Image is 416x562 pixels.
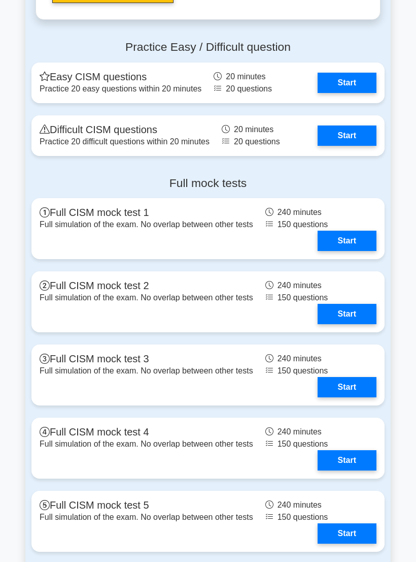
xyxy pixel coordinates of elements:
a: Start [318,73,376,93]
a: Start [318,126,376,146]
a: Start [318,304,376,324]
a: Start [318,231,376,251]
h4: Practice Easy / Difficult question [31,40,385,54]
a: Start [318,450,376,471]
h4: Full mock tests [31,176,385,190]
a: Start [318,523,376,544]
a: Start [318,377,376,397]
